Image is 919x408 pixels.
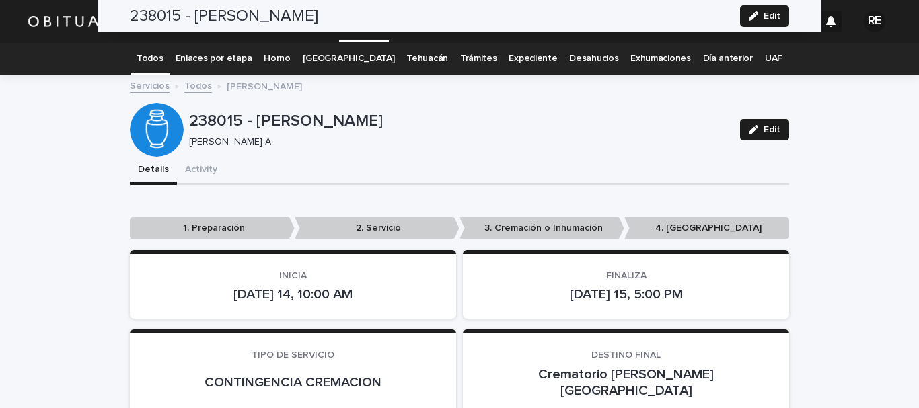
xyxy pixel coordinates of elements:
a: Desahucios [569,43,618,75]
a: Día anterior [703,43,753,75]
span: FINALIZA [606,271,647,280]
button: Details [130,157,177,185]
p: 238015 - [PERSON_NAME] [189,112,729,131]
p: 3. Cremación o Inhumación [459,217,624,239]
a: [GEOGRAPHIC_DATA] [303,43,395,75]
p: [PERSON_NAME] [227,78,302,93]
a: Todos [184,77,212,93]
span: TIPO DE SERVICIO [252,350,334,360]
p: 2. Servicio [295,217,459,239]
a: Servicios [130,77,170,93]
a: Enlaces por etapa [176,43,252,75]
div: RE [864,11,885,32]
button: Edit [740,119,789,140]
span: INICIA [279,271,307,280]
a: Horno [264,43,290,75]
a: Exhumaciones [630,43,690,75]
p: [DATE] 14, 10:00 AM [146,286,440,302]
p: CONTINGENCIA CREMACION [146,374,440,391]
a: Tehuacán [406,43,448,75]
p: 1. Preparación [130,217,295,239]
img: HUM7g2VNRLqGMmR9WVqf [27,8,135,35]
a: Trámites [460,43,497,75]
button: Activity [177,157,225,185]
span: DESTINO FINAL [591,350,661,360]
a: Expediente [509,43,557,75]
span: Edit [764,125,780,134]
a: Todos [137,43,163,75]
a: UAF [765,43,782,75]
p: [DATE] 15, 5:00 PM [479,286,773,302]
p: [PERSON_NAME] A [189,136,724,148]
p: Crematorio [PERSON_NAME][GEOGRAPHIC_DATA] [479,366,773,399]
p: 4. [GEOGRAPHIC_DATA] [624,217,789,239]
